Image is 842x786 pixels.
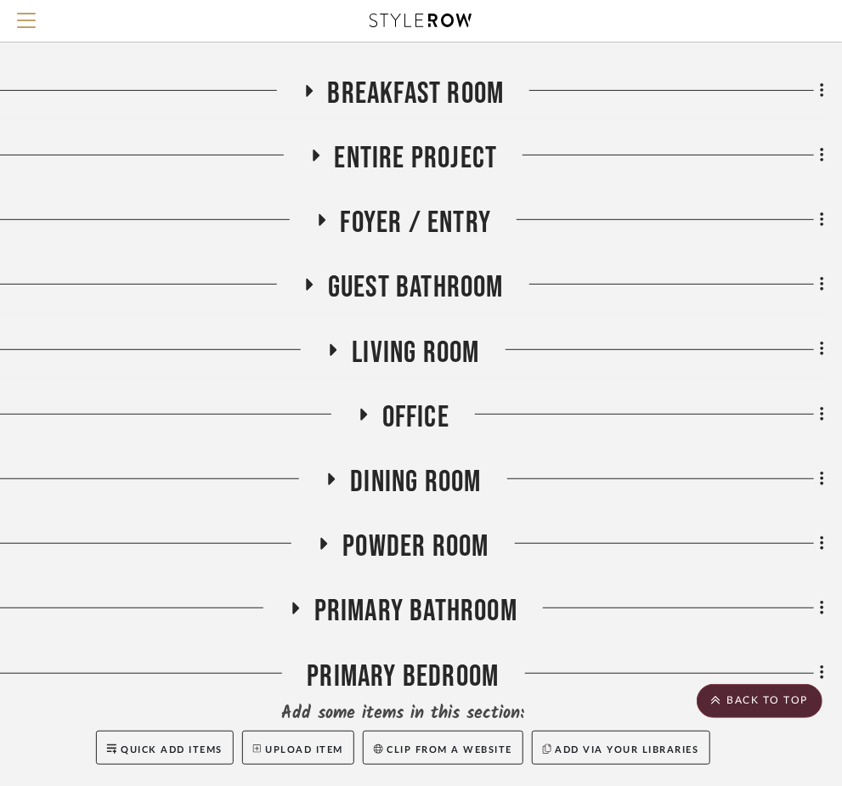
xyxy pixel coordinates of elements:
[96,731,234,765] button: Quick Add Items
[532,731,710,765] button: Add via your libraries
[363,731,523,765] button: Clip from a website
[328,76,505,112] span: Breakfast Room
[350,464,481,500] span: Dining Room
[342,529,489,565] span: Powder Room
[328,269,504,306] span: Guest Bathroom
[335,140,498,177] span: Entire Project
[242,731,354,765] button: Upload Item
[121,745,223,755] span: Quick Add Items
[697,684,822,718] scroll-to-top-button: BACK TO TOP
[382,399,449,436] span: Office
[352,335,479,371] span: Living Room
[363,11,470,48] span: Mud Room
[341,205,492,241] span: Foyer / Entry
[314,593,517,630] span: Primary Bathroom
